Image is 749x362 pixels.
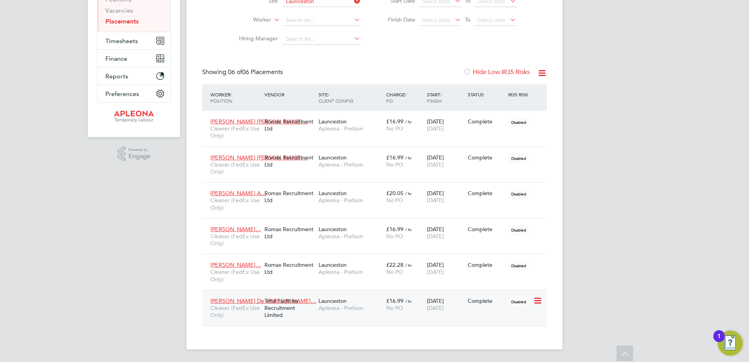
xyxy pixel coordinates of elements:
div: Romax Recruitment Ltd [262,186,317,208]
span: / hr [405,190,412,196]
span: / hr [405,119,412,125]
button: Preferences [98,85,170,102]
div: [DATE] [425,222,466,244]
div: Start [425,87,466,108]
a: Powered byEngage [118,147,151,161]
span: / hr [405,298,412,304]
span: Launceston [318,261,347,268]
a: [PERSON_NAME]…Cleaner (FedEx Use Only)Romax Recruitment LtdLauncestonApleona - Pretium£16.99 / hr... [208,221,547,228]
span: No PO [386,268,403,275]
img: apleona-logo-retina.png [114,110,154,123]
span: No PO [386,233,403,240]
span: [DATE] [427,197,444,204]
span: Cleaner (FedEx Use Only) [210,125,261,139]
label: Worker [226,16,271,24]
a: [PERSON_NAME] [PERSON_NAME]…Cleaner (FedEx Use Only)Romax Recruitment LtdLauncestonApleona - Pret... [208,114,547,120]
span: [DATE] [427,304,444,311]
span: Launceston [318,118,347,125]
a: [PERSON_NAME]…Cleaner (FedEx Use Only)Romax Recruitment LtdLauncestonApleona - Pretium£22.28 / hr... [208,257,547,264]
span: No PO [386,304,403,311]
span: £16.99 [386,297,403,304]
div: [DATE] [425,293,466,315]
span: Apleona - Pretium [318,161,382,168]
span: / Client Config [318,91,353,104]
span: 06 of [228,68,242,76]
span: [DATE] [427,268,444,275]
span: No PO [386,125,403,132]
a: [PERSON_NAME] De [PERSON_NAME]…Cleaner (FedEx Use Only)Total Facilities Recruitment LimitedLaunce... [208,293,547,300]
span: Cleaner (FedEx Use Only) [210,197,261,211]
span: Launceston [318,154,347,161]
span: [PERSON_NAME] A… [210,190,266,197]
a: [PERSON_NAME] A…Cleaner (FedEx Use Only)Romax Recruitment LtdLauncestonApleona - Pretium£20.05 / ... [208,185,547,192]
span: Apleona - Pretium [318,125,382,132]
span: To [463,14,473,25]
div: [DATE] [425,186,466,208]
span: £16.99 [386,154,403,161]
label: Hide Low IR35 Risks [463,68,530,76]
span: Launceston [318,297,347,304]
div: Romax Recruitment Ltd [262,114,317,136]
div: [DATE] [425,114,466,136]
span: Reports [105,72,128,80]
span: No PO [386,197,403,204]
div: 1 [717,336,721,346]
span: / hr [405,226,412,232]
span: [PERSON_NAME]… [210,261,261,268]
span: / hr [405,262,412,268]
span: / hr [405,155,412,161]
div: Status [466,87,507,101]
span: Cleaner (FedEx Use Only) [210,304,261,319]
span: [PERSON_NAME] [PERSON_NAME]… [210,118,308,125]
span: [DATE] [427,161,444,168]
span: [DATE] [427,125,444,132]
span: Disabled [508,225,529,235]
span: / PO [386,91,407,104]
span: Apleona - Pretium [318,268,382,275]
span: Launceston [318,226,347,233]
div: Romax Recruitment Ltd [262,222,317,244]
input: Search for... [283,15,360,26]
a: Vacancies [105,7,133,14]
label: Hiring Manager [233,35,278,42]
span: No PO [386,161,403,168]
span: Powered by [128,147,150,153]
span: [PERSON_NAME] De [PERSON_NAME]… [210,297,316,304]
span: Disabled [508,297,529,307]
span: Cleaner (FedEx Use Only) [210,268,261,282]
div: Vendor [262,87,317,101]
button: Timesheets [98,32,170,49]
span: Timesheets [105,37,138,45]
div: [DATE] [425,257,466,279]
a: Placements [105,18,139,25]
span: Apleona - Pretium [318,304,382,311]
div: Charge [384,87,425,108]
span: / Position [210,91,232,104]
span: Disabled [508,153,529,163]
span: Preferences [105,90,139,98]
div: Total Facilities Recruitment Limited [262,293,317,323]
div: Romax Recruitment Ltd [262,150,317,172]
a: [PERSON_NAME] [PERSON_NAME]…Cleaner (FedEx Use Only)Romax Recruitment LtdLauncestonApleona - Pret... [208,150,547,156]
div: Complete [468,297,505,304]
span: £16.99 [386,226,403,233]
button: Finance [98,50,170,67]
span: Disabled [508,261,529,271]
button: Open Resource Center, 1 new notification [718,331,743,356]
div: Complete [468,154,505,161]
span: / Finish [427,91,442,104]
div: Complete [468,190,505,197]
span: Apleona - Pretium [318,233,382,240]
div: Romax Recruitment Ltd [262,257,317,279]
span: Select date [422,16,450,24]
div: Complete [468,261,505,268]
span: Engage [128,153,150,160]
div: IR35 Risk [506,87,533,101]
span: [DATE] [427,233,444,240]
span: Select date [477,16,505,24]
span: Cleaner (FedEx Use Only) [210,161,261,175]
span: Cleaner (FedEx Use Only) [210,233,261,247]
span: 06 Placements [228,68,283,76]
span: Disabled [508,117,529,127]
span: Disabled [508,189,529,199]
